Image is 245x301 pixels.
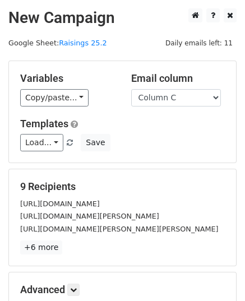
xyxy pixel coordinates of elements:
[189,247,245,301] iframe: Chat Widget
[20,118,68,129] a: Templates
[161,39,237,47] a: Daily emails left: 11
[8,39,107,47] small: Google Sheet:
[20,180,225,193] h5: 9 Recipients
[131,72,225,85] h5: Email column
[20,134,63,151] a: Load...
[20,200,100,208] small: [URL][DOMAIN_NAME]
[20,240,62,254] a: +6 more
[20,284,225,296] h5: Advanced
[59,39,107,47] a: Raisings 25.2
[20,72,114,85] h5: Variables
[20,225,219,233] small: [URL][DOMAIN_NAME][PERSON_NAME][PERSON_NAME]
[161,37,237,49] span: Daily emails left: 11
[20,212,159,220] small: [URL][DOMAIN_NAME][PERSON_NAME]
[20,89,89,106] a: Copy/paste...
[81,134,110,151] button: Save
[8,8,237,27] h2: New Campaign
